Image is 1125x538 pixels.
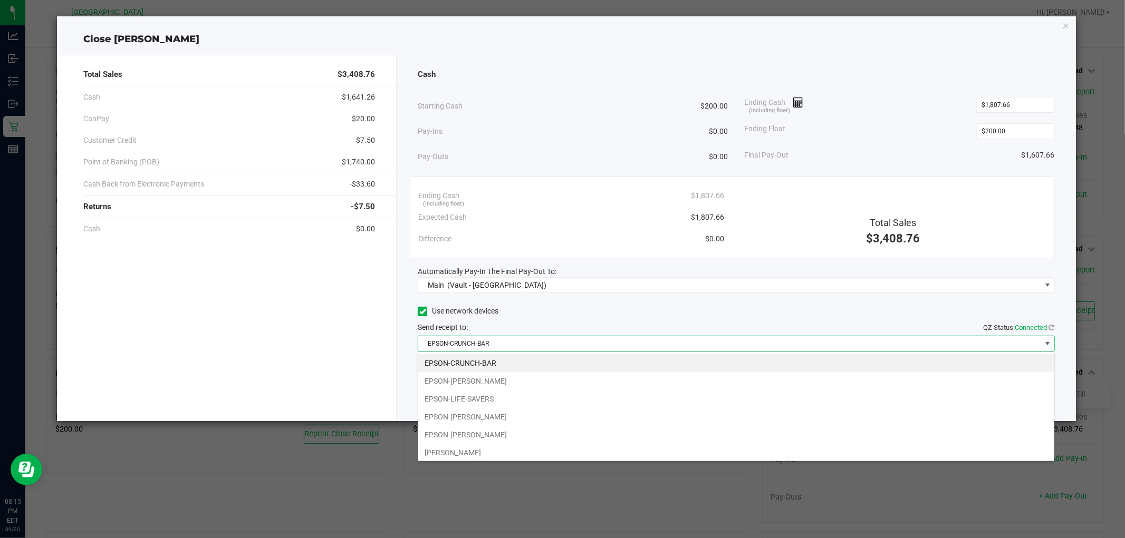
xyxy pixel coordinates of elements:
span: Difference [418,233,451,244]
span: CanPay [83,113,109,124]
span: $0.00 [705,233,724,244]
span: $1,740.00 [342,156,375,168]
li: [PERSON_NAME] [418,444,1054,462]
span: Automatically Pay-In The Final Pay-Out To: [418,267,556,276]
div: Returns [83,195,375,218]
label: Use network devices [418,306,498,317]
span: Ending Float [744,123,785,139]
span: EPSON-CRUNCH-BAR [418,336,1041,351]
span: $1,641.26 [342,92,375,103]
span: $3,408.76 [338,69,375,81]
span: Main [428,281,444,289]
span: Expected Cash [418,212,467,223]
span: Total Sales [83,69,122,81]
span: Pay-Outs [418,151,448,162]
span: QZ Status: [984,324,1055,331]
span: Customer Credit [83,135,137,146]
span: Starting Cash [418,101,463,112]
li: EPSON-LIFE-SAVERS [418,390,1054,408]
li: EPSON-[PERSON_NAME] [418,426,1054,444]
li: EPSON-CRUNCH-BAR [418,354,1054,372]
span: -$33.60 [350,179,375,190]
div: Close [PERSON_NAME] [57,32,1075,46]
span: $7.50 [356,135,375,146]
span: $3,408.76 [866,232,920,245]
span: Final Pay-Out [744,150,789,161]
span: (including float) [424,200,465,209]
span: Cash [83,92,100,103]
span: (including float) [749,106,790,115]
span: $1,807.66 [691,212,724,223]
span: $1,807.66 [691,190,724,201]
span: $0.00 [356,223,375,234]
span: $0.00 [709,151,728,162]
span: Send receipt to: [418,323,468,331]
span: $1,607.66 [1022,150,1055,161]
iframe: Resource center [11,454,42,485]
span: -$7.50 [351,201,375,213]
span: Ending Cash [418,190,459,201]
span: Connected [1015,324,1047,331]
span: $20.00 [352,113,375,124]
span: Pay-Ins [418,126,443,137]
span: Cash [418,69,436,81]
li: EPSON-[PERSON_NAME] [418,408,1054,426]
span: Point of Banking (POB) [83,156,159,168]
span: Cash Back from Electronic Payments [83,179,204,190]
span: Ending Cash [744,97,803,113]
span: (Vault - [GEOGRAPHIC_DATA]) [447,281,546,289]
li: EPSON-[PERSON_NAME] [418,372,1054,390]
span: $0.00 [709,126,728,137]
span: Total Sales [870,217,916,228]
span: $200.00 [700,101,728,112]
span: Cash [83,223,100,234]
